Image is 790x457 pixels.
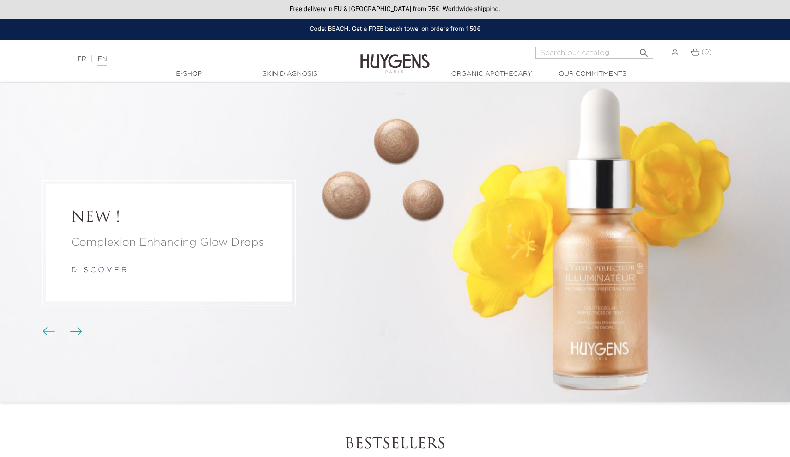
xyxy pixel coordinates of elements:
button:  [636,44,652,56]
a: FR [77,56,86,62]
a: d i s c o v e r [71,267,127,274]
span: (0) [701,49,711,55]
i:  [638,45,650,56]
a: Organic Apothecary [445,69,538,79]
a: Complexion Enhancing Glow Drops [71,234,266,251]
h2: Bestsellers [139,436,651,453]
a: NEW ! [71,209,266,227]
div: | [73,54,322,65]
input: Search [535,47,653,59]
a: Skin Diagnosis [243,69,336,79]
div: Carousel buttons [46,325,76,339]
a: E-Shop [143,69,235,79]
a: EN [97,56,107,66]
a: Our commitments [546,69,638,79]
img: Huygens [360,39,430,74]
